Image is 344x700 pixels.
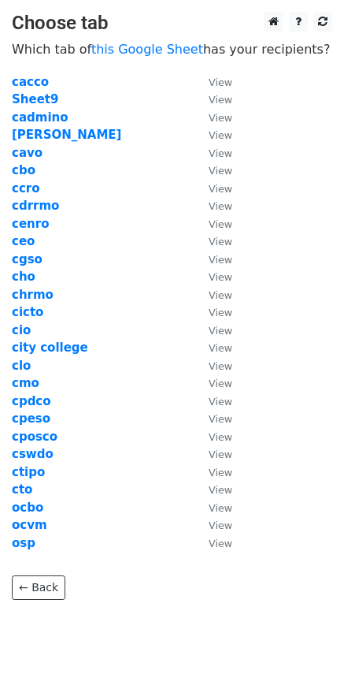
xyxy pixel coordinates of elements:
h3: Choose tab [12,12,332,35]
a: chrmo [12,288,54,302]
a: cacco [12,75,49,89]
a: View [193,359,232,373]
small: View [209,342,232,354]
a: cio [12,323,31,337]
a: View [193,518,232,532]
a: osp [12,536,35,550]
a: cmo [12,376,39,390]
small: View [209,271,232,283]
a: View [193,181,232,195]
small: View [209,360,232,372]
small: View [209,129,232,141]
a: View [193,217,232,231]
a: ccro [12,181,40,195]
small: View [209,200,232,212]
a: cicto [12,305,43,319]
a: ocvm [12,518,47,532]
a: this Google Sheet [91,42,203,57]
a: cenro [12,217,49,231]
a: ctipo [12,465,45,479]
a: cbo [12,163,35,177]
small: View [209,254,232,266]
small: View [209,396,232,408]
small: View [209,236,232,248]
a: View [193,411,232,426]
small: View [209,502,232,514]
strong: cto [12,482,32,497]
small: View [209,449,232,460]
a: View [193,234,232,248]
a: View [193,128,232,142]
a: View [193,163,232,177]
small: View [209,218,232,230]
a: View [193,323,232,337]
small: View [209,147,232,159]
a: ceo [12,234,35,248]
a: View [193,536,232,550]
p: Which tab of has your recipients? [12,41,332,58]
a: cdrrmo [12,199,59,213]
small: View [209,325,232,337]
a: View [193,252,232,266]
small: View [209,538,232,549]
a: View [193,465,232,479]
a: cho [12,270,35,284]
a: cavo [12,146,43,160]
a: cpdco [12,394,51,408]
a: View [193,501,232,515]
a: View [193,447,232,461]
a: cposco [12,430,57,444]
a: Sheet9 [12,92,58,106]
a: View [193,430,232,444]
strong: city college [12,341,88,355]
a: View [193,110,232,125]
a: View [193,288,232,302]
small: View [209,467,232,478]
a: View [193,92,232,106]
a: clo [12,359,31,373]
a: View [193,376,232,390]
small: View [209,307,232,318]
a: cpeso [12,411,50,426]
a: View [193,199,232,213]
small: View [209,183,232,195]
a: cswdo [12,447,54,461]
a: View [193,75,232,89]
a: ← Back [12,575,65,600]
small: View [209,76,232,88]
small: View [209,112,232,124]
small: View [209,519,232,531]
a: cgso [12,252,43,266]
a: ocbo [12,501,43,515]
small: View [209,484,232,496]
small: View [209,165,232,177]
small: View [209,289,232,301]
small: View [209,413,232,425]
a: [PERSON_NAME] [12,128,121,142]
a: cadmino [12,110,68,125]
a: View [193,482,232,497]
small: View [209,378,232,389]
